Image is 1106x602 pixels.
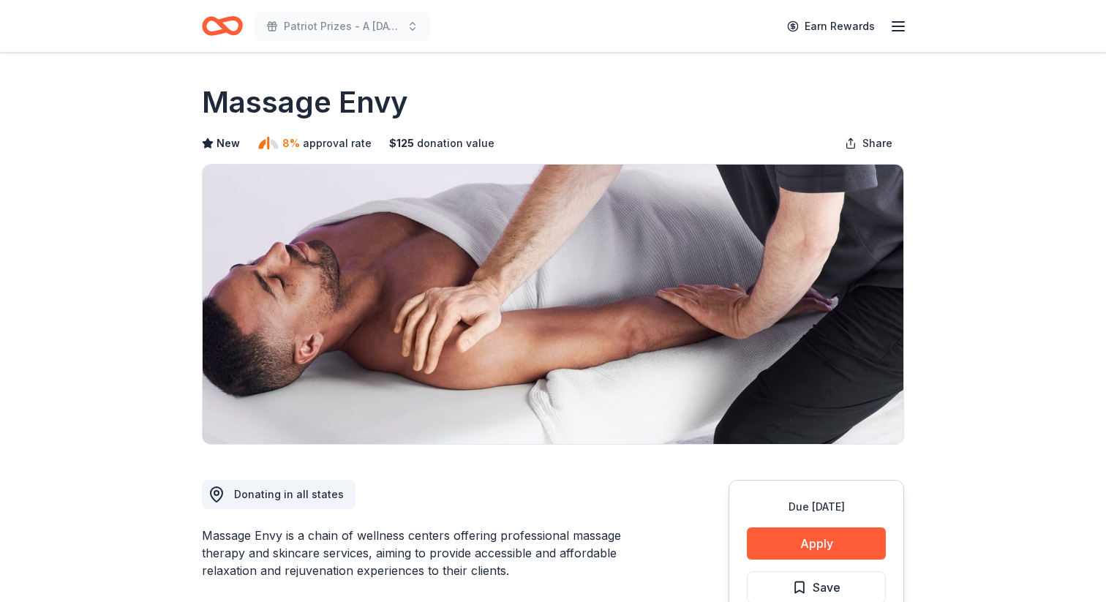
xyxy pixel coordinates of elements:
button: Patriot Prizes - A [DATE] Raffle [255,12,430,41]
button: Apply [747,527,886,560]
span: 8% [282,135,300,152]
span: approval rate [303,135,372,152]
span: Patriot Prizes - A [DATE] Raffle [284,18,401,35]
a: Home [202,9,243,43]
span: Share [862,135,892,152]
span: New [217,135,240,152]
span: Save [813,578,840,597]
span: Donating in all states [234,488,344,500]
span: donation value [417,135,494,152]
div: Due [DATE] [747,498,886,516]
h1: Massage Envy [202,82,408,123]
a: Earn Rewards [778,13,884,39]
div: Massage Envy is a chain of wellness centers offering professional massage therapy and skincare se... [202,527,658,579]
img: Image for Massage Envy [203,165,903,444]
span: $ 125 [389,135,414,152]
button: Share [833,129,904,158]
